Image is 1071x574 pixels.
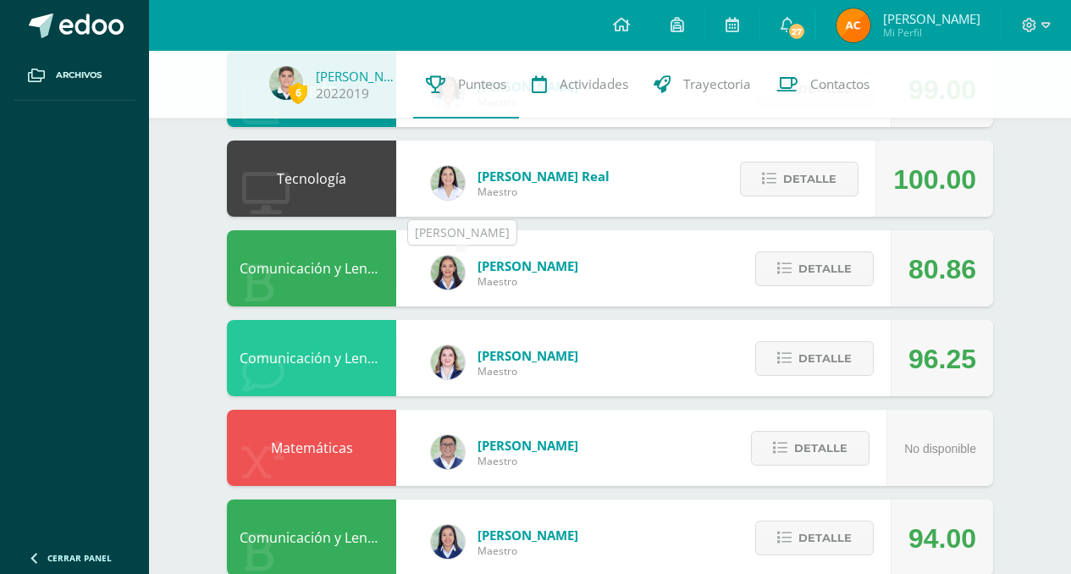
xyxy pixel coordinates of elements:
[908,231,976,307] div: 80.86
[740,162,858,196] button: Detalle
[431,345,465,379] img: 08390b0ccb8bb92ebf03f24154704f33.png
[478,347,578,364] span: [PERSON_NAME]
[641,51,764,119] a: Trayectoria
[478,527,578,544] span: [PERSON_NAME]
[269,66,303,100] img: 2dc38f5fc450f60c8362716c3c52eafc.png
[478,544,578,558] span: Maestro
[289,82,307,103] span: 6
[683,75,751,93] span: Trayectoria
[47,552,112,564] span: Cerrar panel
[810,75,869,93] span: Contactos
[478,257,578,274] span: [PERSON_NAME]
[56,69,102,82] span: Archivos
[904,442,976,455] span: No disponible
[478,274,578,289] span: Maestro
[755,251,874,286] button: Detalle
[14,51,135,101] a: Archivos
[519,51,641,119] a: Actividades
[227,410,396,486] div: Matemáticas
[893,141,976,218] div: 100.00
[316,68,400,85] a: [PERSON_NAME]
[794,433,847,464] span: Detalle
[415,224,510,241] div: [PERSON_NAME]
[478,454,578,468] span: Maestro
[798,522,852,554] span: Detalle
[751,431,869,466] button: Detalle
[764,51,882,119] a: Contactos
[783,163,836,195] span: Detalle
[755,341,874,376] button: Detalle
[458,75,506,93] span: Punteos
[227,320,396,396] div: Comunicación y Lenguaje L3 Inglés
[836,8,870,42] img: cf23f2559fb4d6a6ba4fac9e8b6311d9.png
[431,525,465,559] img: 0720b70caab395a5f554da48e8831271.png
[883,25,980,40] span: Mi Perfil
[478,185,610,199] span: Maestro
[227,141,396,217] div: Tecnología
[478,168,610,185] span: [PERSON_NAME] Real
[431,435,465,469] img: f6a1091ea3bb7f96ed48998b280fb161.png
[478,437,578,454] span: [PERSON_NAME]
[798,343,852,374] span: Detalle
[798,253,852,284] span: Detalle
[227,230,396,306] div: Comunicación y Lenguaje L1
[560,75,628,93] span: Actividades
[883,10,980,27] span: [PERSON_NAME]
[478,364,578,378] span: Maestro
[413,51,519,119] a: Punteos
[431,166,465,200] img: be86f1430f5fbfb0078a79d329e704bb.png
[908,321,976,397] div: 96.25
[787,22,806,41] span: 27
[755,521,874,555] button: Detalle
[316,85,369,102] a: 2022019
[431,256,465,290] img: f5c5029767746d4c9836cd884abc4dbb.png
